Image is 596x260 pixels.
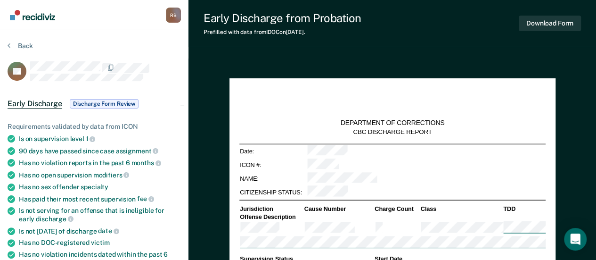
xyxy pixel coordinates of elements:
[10,10,55,20] img: Recidiviz
[81,183,108,191] span: specialty
[239,205,303,213] th: Jurisdiction
[303,205,374,213] th: Cause Number
[204,29,361,35] div: Prefilled with data from IDOC on [DATE] .
[93,171,130,179] span: modifiers
[36,215,73,223] span: discharge
[166,8,181,23] button: Profile dropdown button
[353,128,432,136] div: CBC DISCHARGE REPORT
[91,239,110,246] span: victim
[19,195,181,203] div: Has paid their most recent supervision
[340,119,444,127] div: DEPARTMENT OF CORRECTIONS
[19,239,181,247] div: Has no DOC-registered
[166,8,181,23] div: R B
[137,195,154,202] span: fee
[19,183,181,191] div: Has no sex offender
[19,159,181,167] div: Has no violation reports in the past 6
[239,185,306,199] td: CITIZENSHIP STATUS:
[8,99,62,109] span: Early Discharge
[8,123,181,131] div: Requirements validated by data from ICON
[98,227,119,235] span: date
[420,205,503,213] th: Class
[239,213,303,221] th: Offense Description
[70,99,139,109] span: Discharge Form Review
[19,171,181,179] div: Has no open supervision
[502,205,545,213] th: TDD
[116,147,158,155] span: assignment
[19,227,181,235] div: Is not [DATE] of discharge
[519,16,581,31] button: Download Form
[8,42,33,50] button: Back
[19,134,181,143] div: Is on supervision level
[86,135,96,143] span: 1
[131,159,161,167] span: months
[239,144,306,158] td: Date:
[19,207,181,223] div: Is not serving for an offense that is ineligible for early
[239,158,306,172] td: ICON #:
[239,172,306,185] td: NAME:
[564,228,587,251] div: Open Intercom Messenger
[374,205,419,213] th: Charge Count
[19,147,181,155] div: 90 days have passed since case
[204,11,361,25] div: Early Discharge from Probation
